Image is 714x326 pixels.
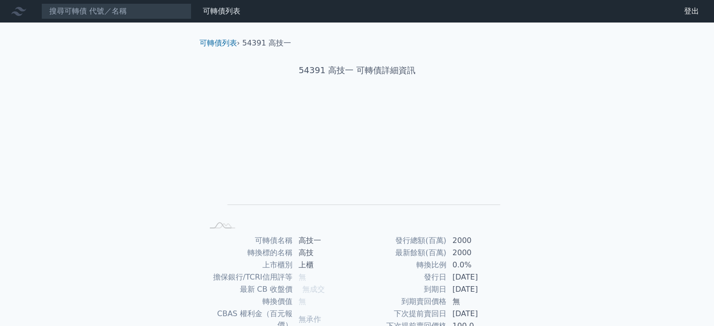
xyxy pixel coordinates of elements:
[299,297,306,306] span: 無
[41,3,192,19] input: 搜尋可轉債 代號／名稱
[357,259,447,271] td: 轉換比例
[203,7,240,15] a: 可轉債列表
[447,283,511,296] td: [DATE]
[293,259,357,271] td: 上櫃
[357,271,447,283] td: 發行日
[447,296,511,308] td: 無
[200,38,237,47] a: 可轉債列表
[203,296,293,308] td: 轉換價值
[203,271,293,283] td: 擔保銀行/TCRI信用評等
[299,273,306,281] span: 無
[357,283,447,296] td: 到期日
[203,283,293,296] td: 最新 CB 收盤價
[447,235,511,247] td: 2000
[219,106,500,219] g: Chart
[357,296,447,308] td: 到期賣回價格
[676,4,706,19] a: 登出
[447,308,511,320] td: [DATE]
[203,247,293,259] td: 轉換標的名稱
[447,247,511,259] td: 2000
[302,285,325,294] span: 無成交
[447,259,511,271] td: 0.0%
[293,235,357,247] td: 高技一
[203,235,293,247] td: 可轉債名稱
[203,259,293,271] td: 上市櫃別
[357,247,447,259] td: 最新餘額(百萬)
[200,38,240,49] li: ›
[242,38,291,49] li: 54391 高技一
[293,247,357,259] td: 高技
[447,271,511,283] td: [DATE]
[299,315,321,324] span: 無承作
[192,64,522,77] h1: 54391 高技一 可轉債詳細資訊
[357,308,447,320] td: 下次提前賣回日
[357,235,447,247] td: 發行總額(百萬)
